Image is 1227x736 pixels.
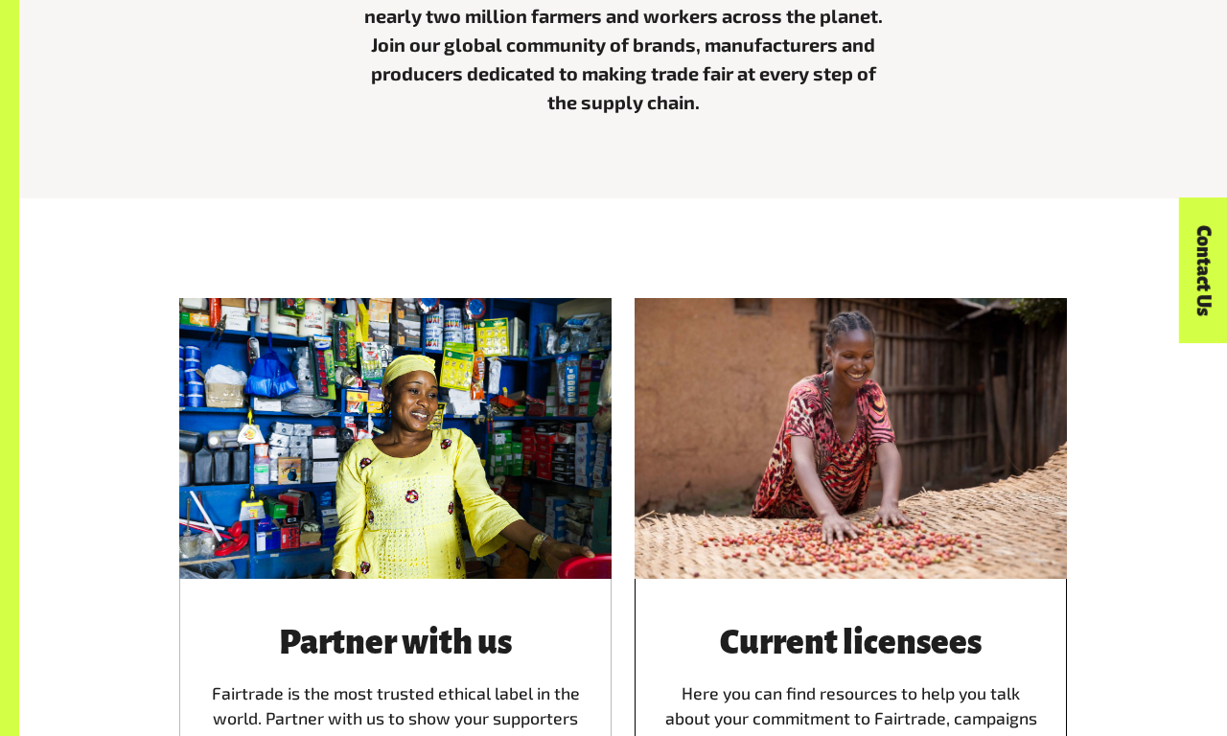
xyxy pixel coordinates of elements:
[658,625,1044,661] h3: Current licensees
[202,625,589,661] h3: Partner with us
